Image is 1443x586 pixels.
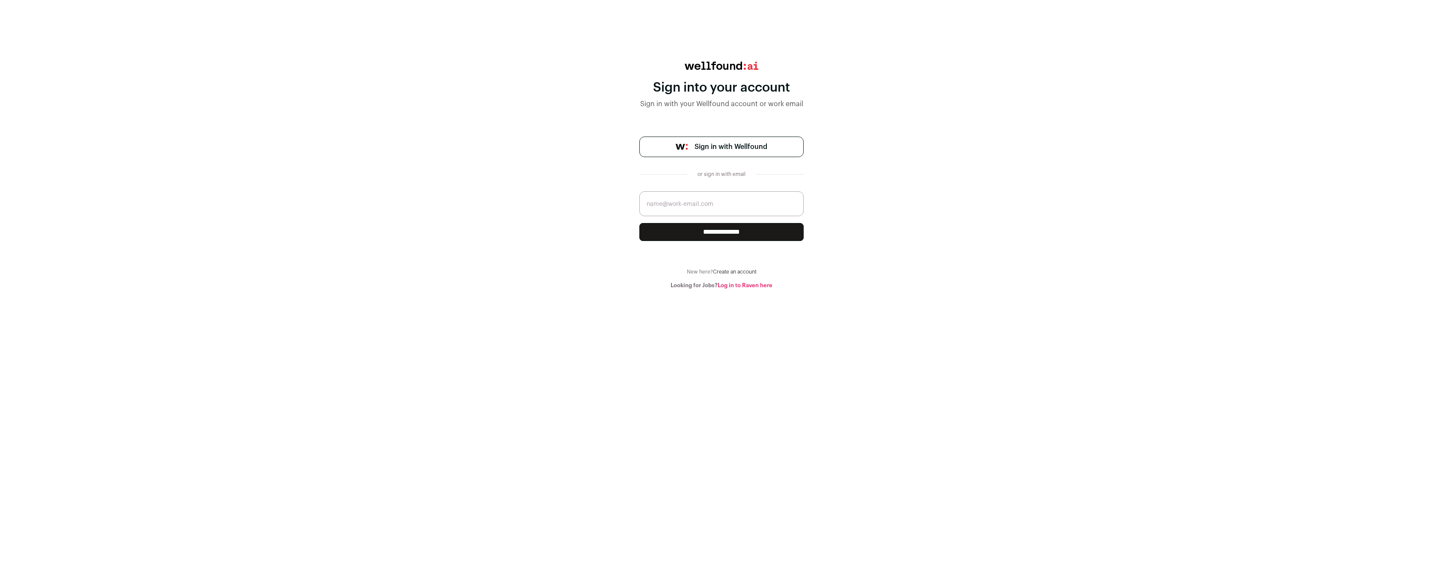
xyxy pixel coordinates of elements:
[718,283,772,288] a: Log in to Raven here
[685,62,758,70] img: wellfound:ai
[676,144,688,150] img: wellfound-symbol-flush-black-fb3c872781a75f747ccb3a119075da62bfe97bd399995f84a933054e44a575c4.png
[639,268,804,275] div: New here?
[639,137,804,157] a: Sign in with Wellfound
[639,99,804,109] div: Sign in with your Wellfound account or work email
[639,80,804,95] div: Sign into your account
[713,269,757,274] a: Create an account
[639,282,804,289] div: Looking for Jobs?
[695,142,767,152] span: Sign in with Wellfound
[694,171,749,178] div: or sign in with email
[639,191,804,216] input: name@work-email.com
